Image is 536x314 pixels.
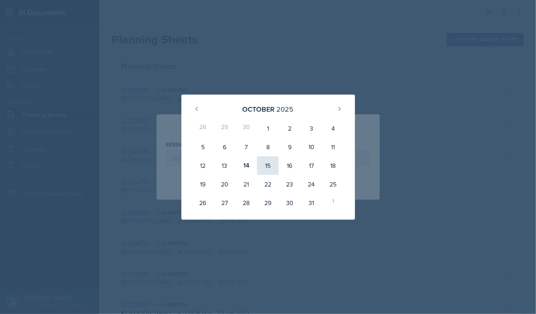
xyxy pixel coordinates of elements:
div: 18 [322,156,344,175]
div: 14 [235,156,257,175]
div: 25 [322,175,344,193]
div: 23 [279,175,300,193]
div: 31 [300,193,322,212]
div: 6 [214,138,235,156]
div: 8 [257,138,279,156]
div: 5 [192,138,214,156]
div: 24 [300,175,322,193]
div: 27 [214,193,235,212]
div: 17 [300,156,322,175]
div: 12 [192,156,214,175]
div: 29 [257,193,279,212]
div: 11 [322,138,344,156]
div: 1 [257,119,279,138]
div: 28 [235,193,257,212]
div: 10 [300,138,322,156]
div: 20 [214,175,235,193]
div: 7 [235,138,257,156]
div: 26 [192,193,214,212]
div: 9 [279,138,300,156]
div: 15 [257,156,279,175]
div: 22 [257,175,279,193]
div: 2 [279,119,300,138]
div: 16 [279,156,300,175]
div: 4 [322,119,344,138]
div: 19 [192,175,214,193]
div: 3 [300,119,322,138]
div: 13 [214,156,235,175]
div: 21 [235,175,257,193]
div: 30 [235,119,257,138]
div: 29 [214,119,235,138]
div: 30 [279,193,300,212]
div: October [243,104,275,114]
div: 2025 [277,104,294,114]
div: 28 [192,119,214,138]
div: 1 [322,193,344,212]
